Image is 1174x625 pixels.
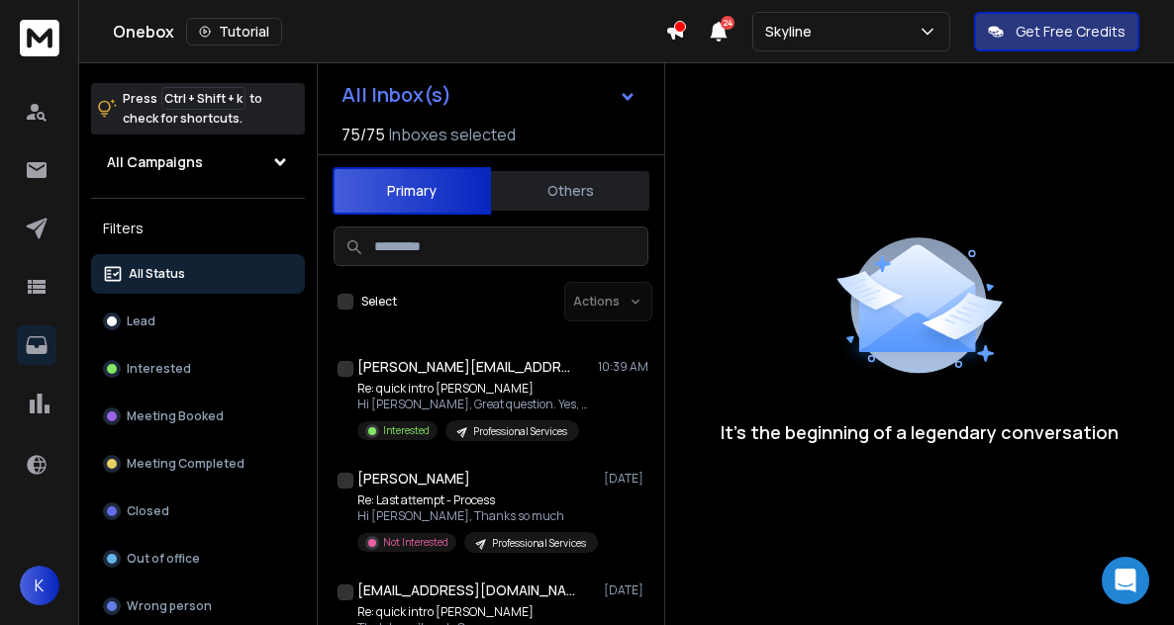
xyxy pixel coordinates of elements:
[127,551,200,567] p: Out of office
[357,492,595,508] p: Re: Last attempt - Process
[91,539,305,579] button: Out of office
[357,580,575,600] h1: [EMAIL_ADDRESS][DOMAIN_NAME]
[186,18,282,45] button: Tutorial
[20,566,59,605] button: K
[127,408,224,424] p: Meeting Booked
[127,313,155,329] p: Lead
[598,359,648,375] p: 10:39 AM
[357,469,470,489] h1: [PERSON_NAME]
[342,85,451,105] h1: All Inbox(s)
[492,536,586,551] p: Professional Services
[491,169,649,213] button: Others
[333,167,491,215] button: Primary
[357,357,575,377] h1: [PERSON_NAME][EMAIL_ADDRESS][DOMAIN_NAME]
[721,16,734,30] span: 24
[127,361,191,377] p: Interested
[91,142,305,182] button: All Campaigns
[383,535,448,550] p: Not Interested
[113,18,665,45] div: Onebox
[1016,22,1125,42] p: Get Free Credits
[974,12,1139,51] button: Get Free Credits
[361,294,397,310] label: Select
[721,418,1119,446] p: It’s the beginning of a legendary conversation
[473,424,567,439] p: Professional Services
[91,349,305,389] button: Interested
[383,423,430,438] p: Interested
[342,123,385,146] span: 75 / 75
[357,508,595,524] p: Hi [PERSON_NAME], Thanks so much
[765,22,820,42] p: Skyline
[357,604,580,620] p: Re: quick intro [PERSON_NAME]
[91,215,305,242] h3: Filters
[127,456,245,472] p: Meeting Completed
[91,397,305,436] button: Meeting Booked
[357,381,595,397] p: Re: quick intro [PERSON_NAME]
[161,87,245,110] span: Ctrl + Shift + k
[1102,557,1149,604] div: Open Intercom Messenger
[91,254,305,294] button: All Status
[107,152,203,172] h1: All Campaigns
[604,582,648,598] p: [DATE]
[357,397,595,412] p: Hi [PERSON_NAME], Great question. Yes, we
[91,302,305,341] button: Lead
[123,89,262,129] p: Press to check for shortcuts.
[389,123,516,146] h3: Inboxes selected
[91,491,305,531] button: Closed
[127,598,212,614] p: Wrong person
[326,75,652,115] button: All Inbox(s)
[129,266,185,282] p: All Status
[604,471,648,487] p: [DATE]
[127,503,169,519] p: Closed
[91,444,305,484] button: Meeting Completed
